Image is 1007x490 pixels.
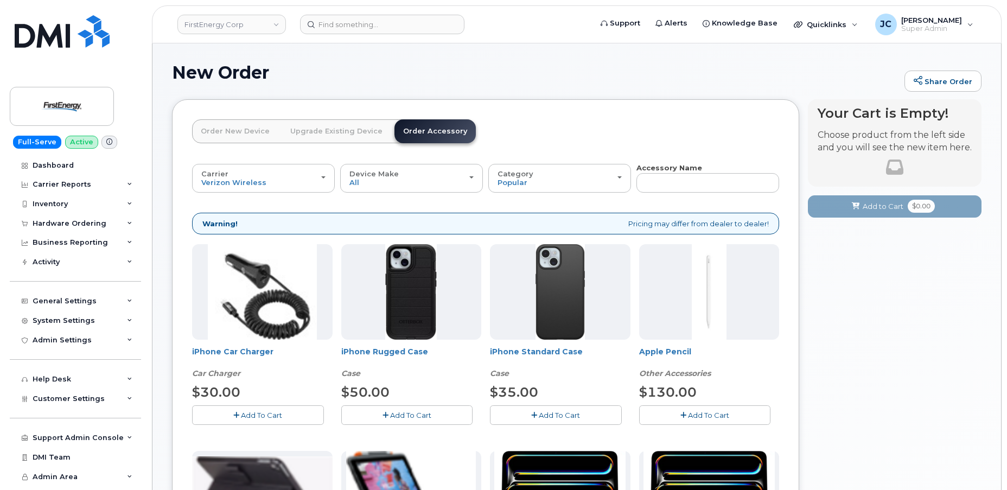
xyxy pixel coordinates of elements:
strong: Warning! [202,219,238,229]
img: iphonesecg.jpg [208,244,317,340]
span: Add To Cart [688,411,729,419]
em: Car Charger [192,368,240,378]
span: Carrier [201,169,228,178]
a: iPhone Standard Case [490,347,583,357]
button: Add To Cart [341,405,473,424]
div: iPhone Car Charger [192,346,333,379]
a: Share Order [904,71,981,92]
button: Add To Cart [490,405,622,424]
img: PencilPro.jpg [692,244,726,340]
span: Add To Cart [241,411,282,419]
img: Symmetry.jpg [536,244,585,340]
img: Defender.jpg [385,244,437,340]
button: Category Popular [488,164,631,192]
em: Case [490,368,509,378]
span: Category [498,169,533,178]
div: iPhone Standard Case [490,346,630,379]
a: Order New Device [192,119,278,143]
div: iPhone Rugged Case [341,346,482,379]
iframe: Messenger Launcher [960,443,999,482]
button: Add to Cart $0.00 [808,195,981,218]
span: Verizon Wireless [201,178,266,187]
span: Add to Cart [863,201,903,212]
span: Popular [498,178,527,187]
a: Order Accessory [394,119,476,143]
span: $35.00 [490,384,538,400]
a: iPhone Rugged Case [341,347,428,357]
span: Add To Cart [539,411,580,419]
h4: Your Cart is Empty! [818,106,972,120]
button: Add To Cart [192,405,324,424]
button: Device Make All [340,164,483,192]
span: Device Make [349,169,399,178]
div: Pricing may differ from dealer to dealer! [192,213,779,235]
button: Add To Cart [639,405,771,424]
strong: Accessory Name [636,163,702,172]
a: iPhone Car Charger [192,347,273,357]
span: Add To Cart [390,411,431,419]
button: Carrier Verizon Wireless [192,164,335,192]
em: Other Accessories [639,368,711,378]
span: $130.00 [639,384,697,400]
p: Choose product from the left side and you will see the new item here. [818,129,972,154]
span: $30.00 [192,384,240,400]
span: All [349,178,359,187]
a: Upgrade Existing Device [282,119,391,143]
div: Apple Pencil [639,346,780,379]
em: Case [341,368,360,378]
a: Apple Pencil [639,347,691,357]
h1: New Order [172,63,899,82]
span: $0.00 [908,200,935,213]
span: $50.00 [341,384,390,400]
